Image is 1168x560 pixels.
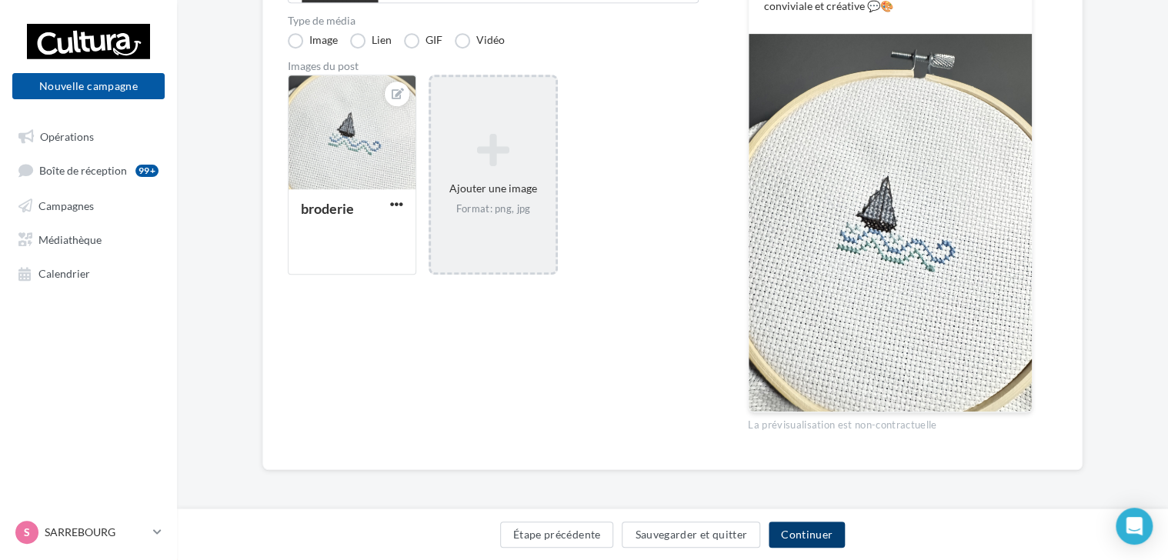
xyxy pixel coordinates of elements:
a: Opérations [9,122,168,149]
span: S [24,525,30,540]
label: Vidéo [455,33,505,48]
a: Campagnes [9,191,168,218]
span: Médiathèque [38,232,102,245]
div: 99+ [135,165,159,177]
label: GIF [404,33,442,48]
span: Boîte de réception [39,164,127,177]
label: Lien [350,33,392,48]
label: Type de média [288,15,699,26]
a: S SARREBOURG [12,518,165,547]
div: broderie [301,200,354,217]
button: Étape précédente [500,522,614,548]
button: Sauvegarder et quitter [622,522,760,548]
button: Continuer [769,522,845,548]
label: Image [288,33,338,48]
span: Campagnes [38,198,94,212]
div: La prévisualisation est non-contractuelle [748,412,1033,432]
a: Calendrier [9,258,168,286]
a: Médiathèque [9,225,168,252]
a: Boîte de réception99+ [9,155,168,184]
button: Nouvelle campagne [12,73,165,99]
div: Images du post [288,61,699,72]
span: Opérations [40,129,94,142]
div: Open Intercom Messenger [1116,508,1153,545]
p: SARREBOURG [45,525,147,540]
span: Calendrier [38,267,90,280]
